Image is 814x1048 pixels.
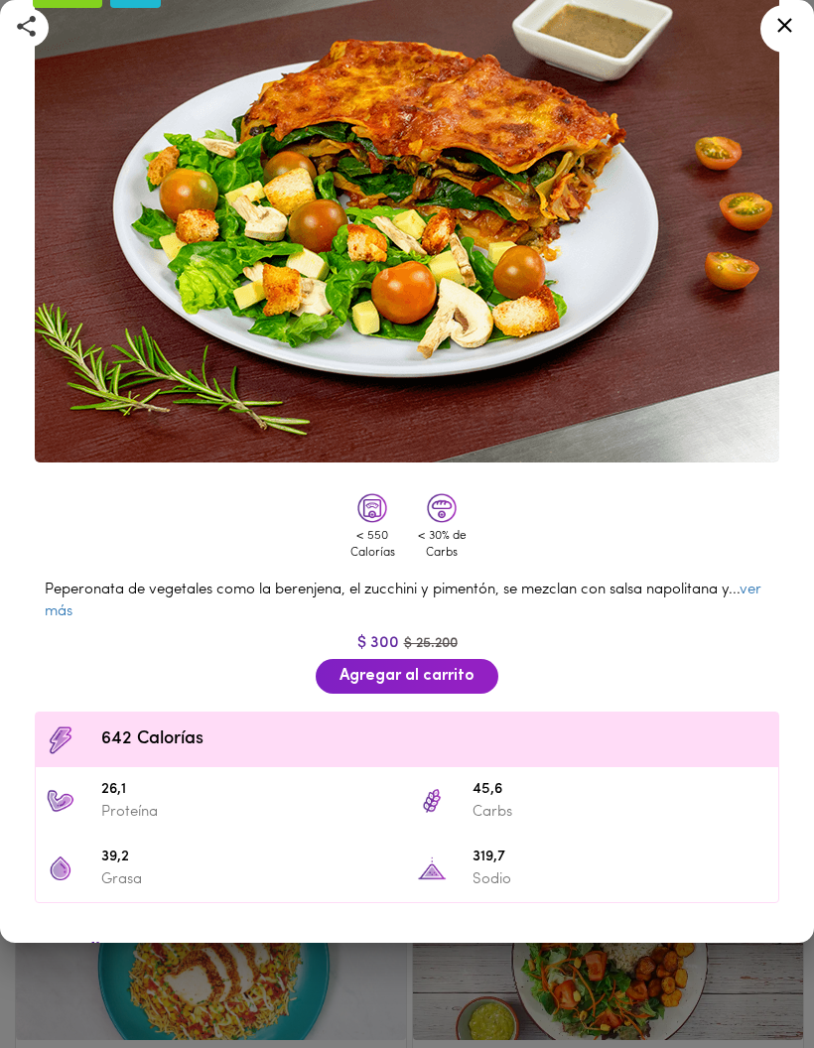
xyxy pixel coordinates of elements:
[473,847,768,869] span: 319,7
[357,493,387,523] img: lowcals.png
[473,779,768,802] span: 45,6
[316,659,498,694] button: Agregar al carrito
[46,853,75,883] img: 39,2 Grasa
[473,802,768,823] p: Carbs
[473,869,768,890] p: Sodio
[45,583,761,618] span: Peperonata de vegetales como la berenjena, el zucchini y pimentón, se mezclan con salsa napolitan...
[25,632,789,655] div: $ 300
[46,725,75,755] img: Contenido calórico
[101,802,397,823] p: Proteína
[339,667,475,686] span: Agregar al carrito
[412,528,472,562] div: < 30% de Carbs
[46,786,75,816] img: 26,1 Proteína
[342,528,402,562] div: < 550 Calorías
[427,493,457,523] img: lowcarbs.png
[101,847,397,869] span: 39,2
[101,869,397,890] p: Grasa
[101,726,768,753] span: 642 Calorías
[417,786,447,816] img: 45,6 Carbs
[404,636,458,651] span: $ 25.200
[719,953,814,1048] iframe: Messagebird Livechat Widget
[45,583,761,618] a: ver más
[35,938,779,967] div: Ingredientes
[417,853,447,883] img: 319,7 Sodio
[101,779,397,802] span: 26,1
